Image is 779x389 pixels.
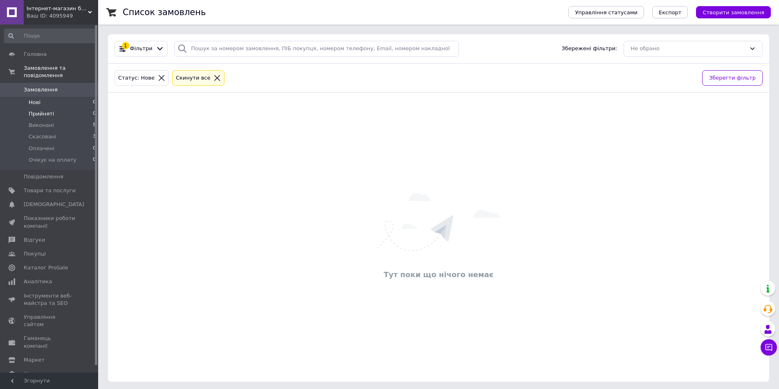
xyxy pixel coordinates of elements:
span: 3 [93,133,96,140]
span: Інструменти веб-майстра та SEO [24,292,76,307]
span: Оплачені [29,145,54,152]
span: Створити замовлення [703,9,764,16]
div: Тут поки що нічого немає [112,269,765,280]
button: Створити замовлення [696,6,771,18]
div: Статус: Нове [117,74,156,82]
div: Ваш ID: 4095949 [27,12,98,20]
button: Чат з покупцем [761,339,777,356]
span: Виконані [29,122,54,129]
span: Управління статусами [575,9,638,16]
input: Пошук [4,29,97,43]
span: Збережені фільтри: [561,45,617,53]
span: Нові [29,99,40,106]
span: Інтернет-магазин будівельних матеріалів RemontDom [27,5,88,12]
button: Зберегти фільтр [702,70,763,86]
div: Не обрано [631,44,746,53]
span: Замовлення [24,86,58,93]
span: Скасовані [29,133,56,140]
button: Управління статусами [568,6,644,18]
span: Аналітика [24,278,52,285]
span: Очікує на оплату [29,156,76,164]
button: Експорт [652,6,688,18]
span: Показники роботи компанії [24,215,76,229]
span: Прийняті [29,110,54,118]
span: Маркет [24,356,45,364]
a: Створити замовлення [688,9,771,15]
span: Замовлення та повідомлення [24,64,98,79]
div: Cкинути все [174,74,212,82]
span: Головна [24,51,47,58]
span: Гаманець компанії [24,335,76,349]
div: 1 [122,42,129,49]
span: Зберегти фільтр [709,74,756,82]
span: 5 [93,122,96,129]
span: Налаштування [24,370,65,378]
span: Покупці [24,250,46,258]
span: Експорт [659,9,682,16]
span: 0 [93,156,96,164]
span: Управління сайтом [24,313,76,328]
input: Пошук за номером замовлення, ПІБ покупця, номером телефону, Email, номером накладної [174,41,459,57]
span: Повідомлення [24,173,63,180]
span: 0 [93,99,96,106]
span: Товари та послуги [24,187,76,194]
span: Відгуки [24,236,45,244]
span: [DEMOGRAPHIC_DATA] [24,201,84,208]
span: 0 [93,110,96,118]
h1: Список замовлень [123,7,206,17]
span: Каталог ProSale [24,264,68,271]
span: 0 [93,145,96,152]
span: Фільтри [130,45,153,53]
